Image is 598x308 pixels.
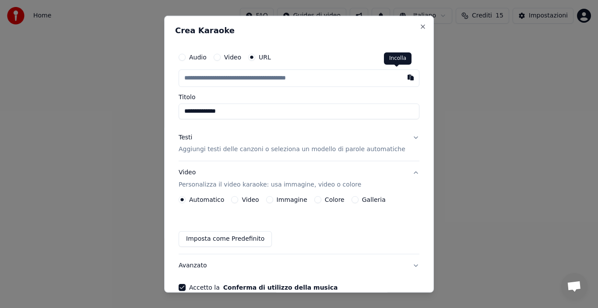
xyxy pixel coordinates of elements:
label: Video [224,54,241,60]
div: Testi [179,133,192,142]
button: TestiAggiungi testi delle canzoni o seleziona un modello di parole automatiche [179,126,419,161]
button: Accetto la [223,284,338,291]
label: Galleria [362,197,386,203]
button: Avanzato [179,254,419,277]
label: Audio [189,54,207,60]
div: Video [179,168,361,189]
h2: Crea Karaoke [175,26,423,34]
label: URL [259,54,271,60]
div: Incolla [384,52,412,65]
button: Imposta come Predefinito [179,231,272,247]
label: Colore [325,197,345,203]
label: Accetto la [189,284,338,291]
button: VideoPersonalizza il video karaoke: usa immagine, video o colore [179,161,419,196]
label: Video [242,197,259,203]
label: Immagine [277,197,307,203]
div: VideoPersonalizza il video karaoke: usa immagine, video o colore [179,196,419,254]
label: Titolo [179,93,419,100]
label: Automatico [189,197,224,203]
p: Aggiungi testi delle canzoni o seleziona un modello di parole automatiche [179,145,405,154]
p: Personalizza il video karaoke: usa immagine, video o colore [179,180,361,189]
